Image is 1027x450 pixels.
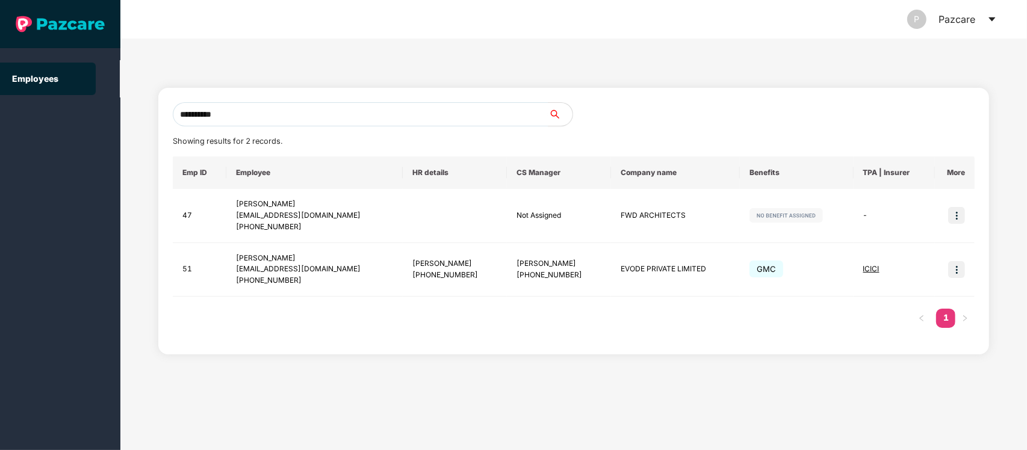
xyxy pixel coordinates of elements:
div: [PERSON_NAME] [236,253,393,264]
th: Employee [226,156,403,189]
a: 1 [936,309,955,327]
div: [PHONE_NUMBER] [236,221,393,233]
th: Benefits [740,156,854,189]
th: TPA | Insurer [854,156,935,189]
button: search [548,102,573,126]
span: left [918,315,925,322]
div: Not Assigned [517,210,601,221]
button: left [912,309,931,328]
span: GMC [749,260,783,277]
li: 1 [936,309,955,328]
div: [PHONE_NUMBER] [236,275,393,286]
td: EVODE PRIVATE LIMITED [611,243,739,297]
a: Employees [12,73,58,84]
img: svg+xml;base64,PHN2ZyB4bWxucz0iaHR0cDovL3d3dy53My5vcmcvMjAwMC9zdmciIHdpZHRoPSIxMjIiIGhlaWdodD0iMj... [749,208,823,223]
div: [PERSON_NAME] [517,258,601,270]
div: [EMAIL_ADDRESS][DOMAIN_NAME] [236,264,393,275]
div: [PHONE_NUMBER] [412,270,497,281]
div: [EMAIL_ADDRESS][DOMAIN_NAME] [236,210,393,221]
div: [PERSON_NAME] [412,258,497,270]
td: FWD ARCHITECTS [611,189,739,243]
div: - [863,210,925,221]
div: [PHONE_NUMBER] [517,270,601,281]
img: icon [948,207,965,224]
button: right [955,309,975,328]
span: caret-down [987,14,997,24]
span: Showing results for 2 records. [173,137,282,146]
th: More [935,156,975,189]
li: Previous Page [912,309,931,328]
span: P [914,10,920,29]
span: right [961,315,969,322]
li: Next Page [955,309,975,328]
span: ICICI [863,264,880,273]
img: icon [948,261,965,278]
th: CS Manager [507,156,611,189]
div: [PERSON_NAME] [236,199,393,210]
span: search [548,109,572,119]
th: Company name [611,156,739,189]
th: Emp ID [173,156,227,189]
td: 51 [173,243,227,297]
td: 47 [173,189,227,243]
th: HR details [403,156,507,189]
